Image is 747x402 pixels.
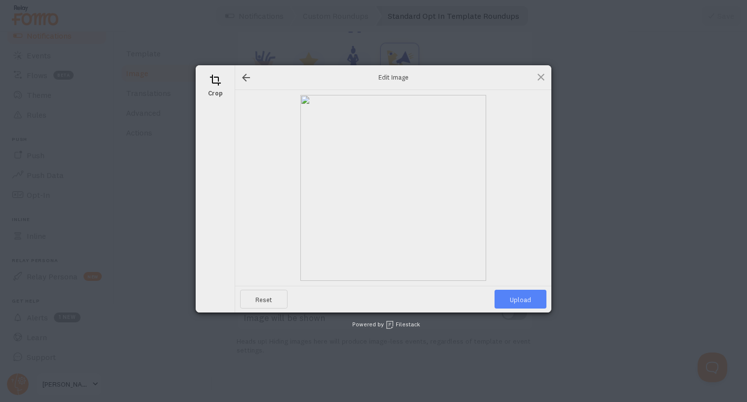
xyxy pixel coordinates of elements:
[240,290,288,309] span: Reset
[198,68,233,102] div: Crop
[328,313,420,337] div: Powered by Filestack
[495,290,546,309] span: Upload
[294,73,492,82] span: Edit Image
[240,72,252,84] div: Go back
